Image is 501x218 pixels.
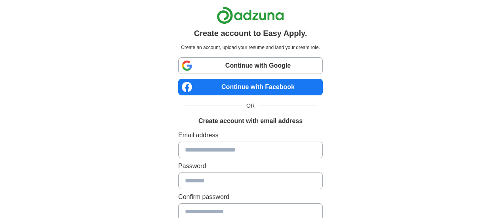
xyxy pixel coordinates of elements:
p: Create an account, upload your resume and land your dream role. [180,44,321,51]
label: Password [178,161,323,171]
h1: Create account to Easy Apply. [194,27,307,39]
h1: Create account with email address [198,116,303,126]
a: Continue with Google [178,57,323,74]
label: Email address [178,131,323,140]
span: OR [242,102,259,110]
a: Continue with Facebook [178,79,323,95]
img: Adzuna logo [217,6,284,24]
label: Confirm password [178,192,323,202]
